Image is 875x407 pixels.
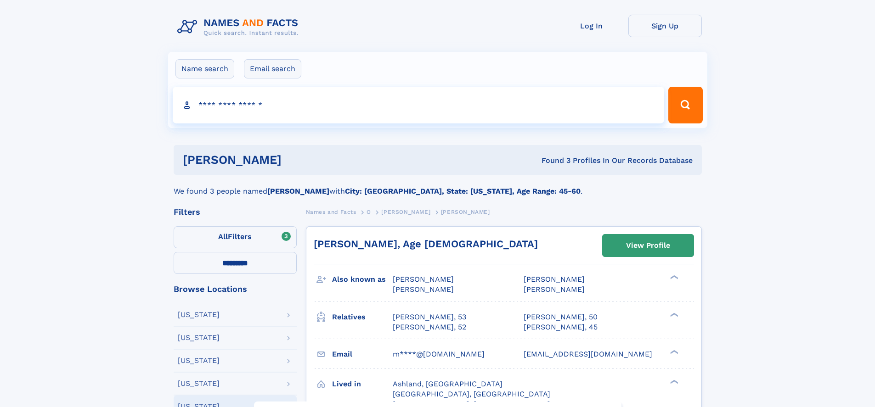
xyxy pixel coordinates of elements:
[603,234,694,256] a: View Profile
[393,285,454,294] span: [PERSON_NAME]
[412,156,693,166] div: Found 3 Profiles In Our Records Database
[244,59,301,78] label: Email search
[174,175,702,197] div: We found 3 people named with .
[381,209,430,215] span: [PERSON_NAME]
[173,87,665,123] input: search input
[393,275,454,284] span: [PERSON_NAME]
[367,206,371,217] a: O
[314,238,538,250] a: [PERSON_NAME], Age [DEMOGRAPHIC_DATA]
[668,274,679,280] div: ❯
[178,311,220,318] div: [US_STATE]
[628,15,702,37] a: Sign Up
[332,272,393,287] h3: Also known as
[626,235,670,256] div: View Profile
[175,59,234,78] label: Name search
[393,322,466,332] a: [PERSON_NAME], 52
[178,334,220,341] div: [US_STATE]
[524,285,585,294] span: [PERSON_NAME]
[174,15,306,39] img: Logo Names and Facts
[524,275,585,284] span: [PERSON_NAME]
[267,187,329,195] b: [PERSON_NAME]
[174,285,297,293] div: Browse Locations
[393,390,550,398] span: [GEOGRAPHIC_DATA], [GEOGRAPHIC_DATA]
[524,350,652,358] span: [EMAIL_ADDRESS][DOMAIN_NAME]
[332,346,393,362] h3: Email
[178,357,220,364] div: [US_STATE]
[668,379,679,385] div: ❯
[524,312,598,322] a: [PERSON_NAME], 50
[393,312,466,322] a: [PERSON_NAME], 53
[668,87,702,123] button: Search Button
[183,154,412,166] h1: [PERSON_NAME]
[668,349,679,355] div: ❯
[441,209,490,215] span: [PERSON_NAME]
[381,206,430,217] a: [PERSON_NAME]
[174,226,297,248] label: Filters
[218,232,228,241] span: All
[332,309,393,325] h3: Relatives
[393,379,502,388] span: Ashland, [GEOGRAPHIC_DATA]
[555,15,628,37] a: Log In
[367,209,371,215] span: O
[524,322,598,332] a: [PERSON_NAME], 45
[668,312,679,318] div: ❯
[332,376,393,392] h3: Lived in
[178,380,220,387] div: [US_STATE]
[174,208,297,216] div: Filters
[345,187,581,195] b: City: [GEOGRAPHIC_DATA], State: [US_STATE], Age Range: 45-60
[306,206,356,217] a: Names and Facts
